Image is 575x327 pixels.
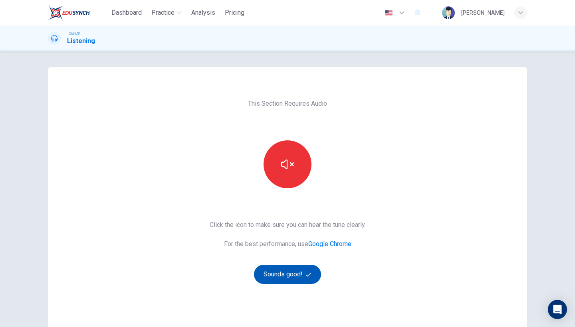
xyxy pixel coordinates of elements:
[442,6,455,19] img: Profile picture
[108,6,145,20] button: Dashboard
[48,5,108,21] a: EduSynch logo
[308,240,351,248] a: Google Chrome
[148,6,185,20] button: Practice
[191,8,215,18] span: Analysis
[548,300,567,319] div: Open Intercom Messenger
[461,8,505,18] div: [PERSON_NAME]
[48,5,90,21] img: EduSynch logo
[210,239,366,249] span: For the best performance, use
[188,6,218,20] button: Analysis
[225,8,244,18] span: Pricing
[222,6,248,20] button: Pricing
[210,220,366,230] span: Click the icon to make sure you can hear the tune clearly.
[67,36,95,46] h1: Listening
[67,31,80,36] span: TOEFL®
[248,99,327,108] span: This Section Requires Audio
[384,10,394,16] img: en
[151,8,174,18] span: Practice
[111,8,142,18] span: Dashboard
[254,265,321,284] button: Sounds good!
